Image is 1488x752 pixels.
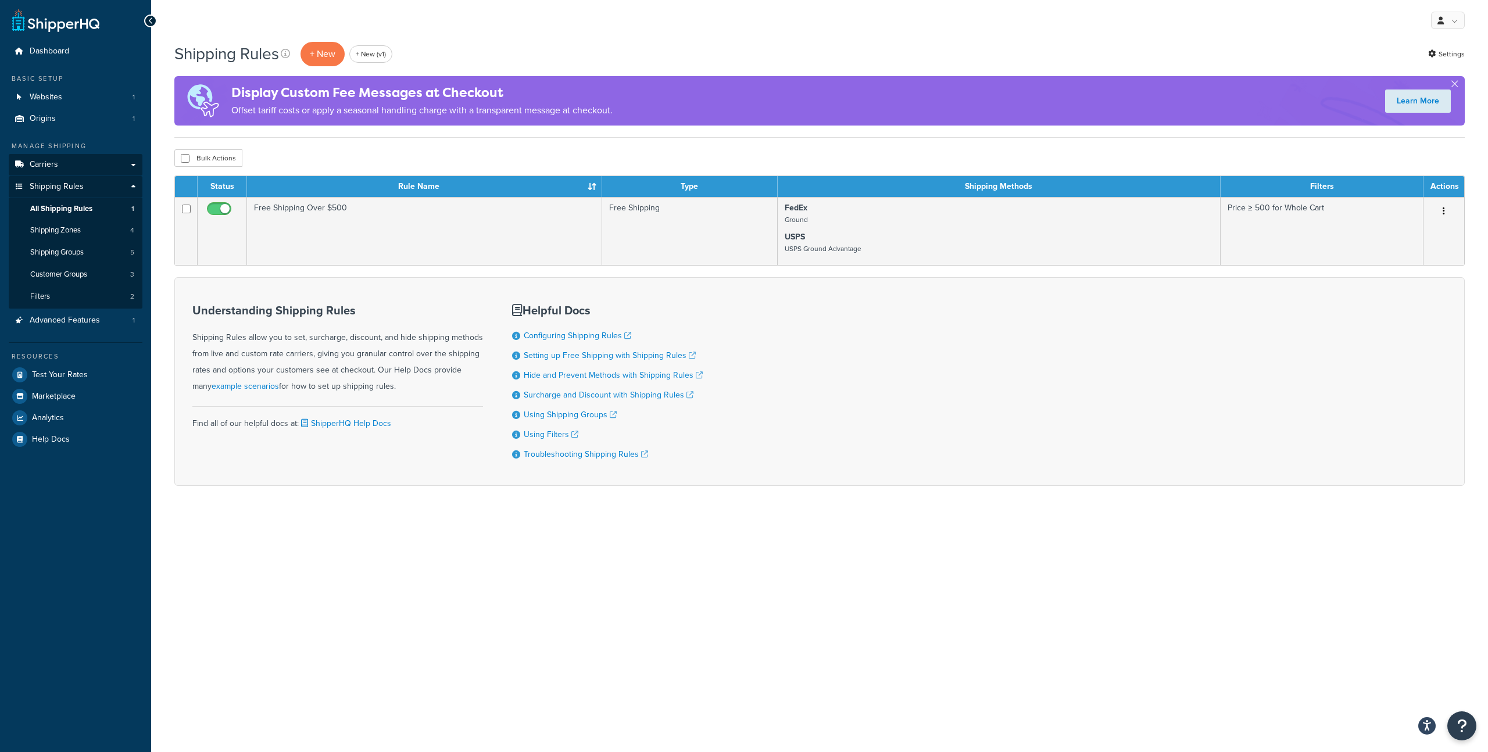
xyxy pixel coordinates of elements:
[524,369,703,381] a: Hide and Prevent Methods with Shipping Rules
[301,42,345,66] p: + New
[30,92,62,102] span: Websites
[9,429,142,450] a: Help Docs
[524,409,617,421] a: Using Shipping Groups
[9,310,142,331] li: Advanced Features
[9,176,142,198] a: Shipping Rules
[785,202,807,214] strong: FedEx
[32,413,64,423] span: Analytics
[30,114,56,124] span: Origins
[9,352,142,361] div: Resources
[1428,46,1465,62] a: Settings
[130,292,134,302] span: 2
[9,198,142,220] li: All Shipping Rules
[198,176,247,197] th: Status
[512,304,703,317] h3: Helpful Docs
[785,243,861,254] small: USPS Ground Advantage
[602,197,778,265] td: Free Shipping
[133,316,135,325] span: 1
[12,9,99,32] a: ShipperHQ Home
[9,242,142,263] a: Shipping Groups 5
[785,231,805,243] strong: USPS
[9,386,142,407] a: Marketplace
[1221,176,1423,197] th: Filters
[130,270,134,280] span: 3
[299,417,391,429] a: ShipperHQ Help Docs
[133,114,135,124] span: 1
[1221,197,1423,265] td: Price ≥ 500 for Whole Cart
[30,316,100,325] span: Advanced Features
[32,370,88,380] span: Test Your Rates
[30,248,84,257] span: Shipping Groups
[9,242,142,263] li: Shipping Groups
[30,225,81,235] span: Shipping Zones
[785,214,808,225] small: Ground
[130,225,134,235] span: 4
[9,220,142,241] a: Shipping Zones 4
[30,182,84,192] span: Shipping Rules
[32,435,70,445] span: Help Docs
[602,176,778,197] th: Type
[192,406,483,432] div: Find all of our helpful docs at:
[30,292,50,302] span: Filters
[9,407,142,428] a: Analytics
[212,380,279,392] a: example scenarios
[9,154,142,176] a: Carriers
[30,160,58,170] span: Carriers
[9,286,142,307] a: Filters 2
[247,176,602,197] th: Rule Name : activate to sort column ascending
[231,102,613,119] p: Offset tariff costs or apply a seasonal handling charge with a transparent message at checkout.
[174,42,279,65] h1: Shipping Rules
[32,392,76,402] span: Marketplace
[30,270,87,280] span: Customer Groups
[9,108,142,130] li: Origins
[1385,89,1451,113] a: Learn More
[778,176,1221,197] th: Shipping Methods
[1423,176,1464,197] th: Actions
[9,198,142,220] a: All Shipping Rules 1
[231,83,613,102] h4: Display Custom Fee Messages at Checkout
[30,46,69,56] span: Dashboard
[1447,711,1476,740] button: Open Resource Center
[524,330,631,342] a: Configuring Shipping Rules
[247,197,602,265] td: Free Shipping Over $500
[9,87,142,108] a: Websites 1
[174,76,231,126] img: duties-banner-06bc72dcb5fe05cb3f9472aba00be2ae8eb53ab6f0d8bb03d382ba314ac3c341.png
[349,45,392,63] a: + New (v1)
[30,204,92,214] span: All Shipping Rules
[133,92,135,102] span: 1
[9,41,142,62] a: Dashboard
[524,448,648,460] a: Troubleshooting Shipping Rules
[9,108,142,130] a: Origins 1
[9,310,142,331] a: Advanced Features 1
[524,349,696,361] a: Setting up Free Shipping with Shipping Rules
[9,74,142,84] div: Basic Setup
[9,264,142,285] a: Customer Groups 3
[9,264,142,285] li: Customer Groups
[131,204,134,214] span: 1
[9,364,142,385] a: Test Your Rates
[9,176,142,309] li: Shipping Rules
[174,149,242,167] button: Bulk Actions
[9,141,142,151] div: Manage Shipping
[524,389,693,401] a: Surcharge and Discount with Shipping Rules
[9,286,142,307] li: Filters
[192,304,483,395] div: Shipping Rules allow you to set, surcharge, discount, and hide shipping methods from live and cus...
[192,304,483,317] h3: Understanding Shipping Rules
[9,87,142,108] li: Websites
[524,428,578,441] a: Using Filters
[130,248,134,257] span: 5
[9,220,142,241] li: Shipping Zones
